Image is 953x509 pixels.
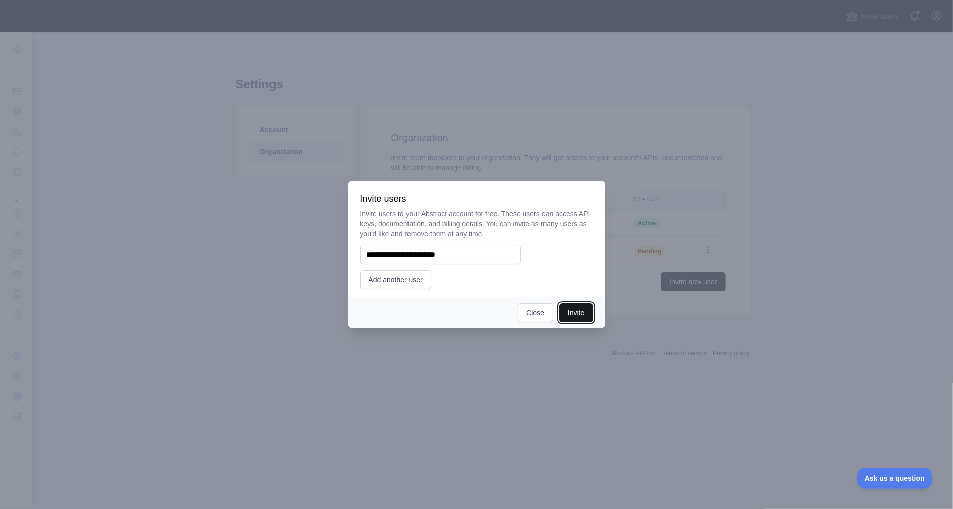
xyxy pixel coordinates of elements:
button: Close [518,303,553,322]
button: Add another user [360,270,431,289]
iframe: Toggle Customer Support [857,468,933,489]
p: Invite users to your Abstract account for free. These users can access API keys, documentation, a... [360,209,593,239]
h3: Invite users [360,193,593,205]
button: Invite [559,303,593,322]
